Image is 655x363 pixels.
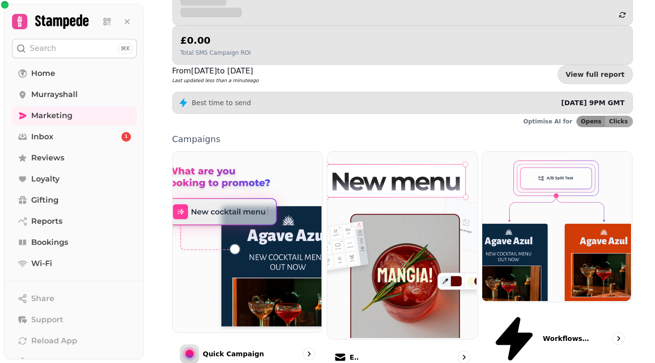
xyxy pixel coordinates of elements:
[609,119,628,124] span: Clicks
[12,331,137,351] button: Reload App
[12,191,137,210] a: Gifting
[31,258,52,269] span: Wi-Fi
[459,352,469,362] svg: go to
[31,152,64,164] span: Reviews
[350,352,359,362] p: Email
[172,65,259,77] p: From [DATE] to [DATE]
[12,233,137,252] a: Bookings
[31,293,54,304] span: Share
[31,68,55,79] span: Home
[326,151,476,338] img: Email
[125,133,128,140] span: 1
[31,335,77,347] span: Reload App
[524,118,572,125] p: Optimise AI for
[577,116,606,127] button: Opens
[304,349,314,359] svg: go to
[12,310,137,329] button: Support
[543,334,591,343] p: Workflows (coming soon)
[180,49,251,57] p: Total SMS Campaign ROI
[180,34,251,47] h2: £0.00
[481,151,631,301] img: Workflows (coming soon)
[12,106,137,125] a: Marketing
[561,99,625,107] span: [DATE] 9PM GMT
[581,119,602,124] span: Opens
[12,148,137,168] a: Reviews
[614,334,623,343] svg: go to
[12,39,137,58] button: Search⌘K
[31,173,60,185] span: Loyalty
[192,98,251,108] p: Best time to send
[31,89,78,100] span: Murrayshall
[172,135,633,144] p: Campaigns
[12,289,137,308] button: Share
[31,110,72,121] span: Marketing
[172,151,322,331] img: Quick Campaign
[558,65,633,84] a: View full report
[12,85,137,104] a: Murrayshall
[31,194,59,206] span: Gifting
[605,116,632,127] button: Clicks
[31,216,62,227] span: Reports
[172,77,259,84] p: Last updated less than a minute ago
[31,131,53,143] span: Inbox
[12,169,137,189] a: Loyalty
[12,127,137,146] a: Inbox1
[31,314,63,326] span: Support
[30,43,56,54] p: Search
[118,43,132,54] div: ⌘K
[31,237,68,248] span: Bookings
[203,349,264,359] p: Quick Campaign
[12,64,137,83] a: Home
[12,254,137,273] a: Wi-Fi
[12,212,137,231] a: Reports
[614,7,631,23] button: refresh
